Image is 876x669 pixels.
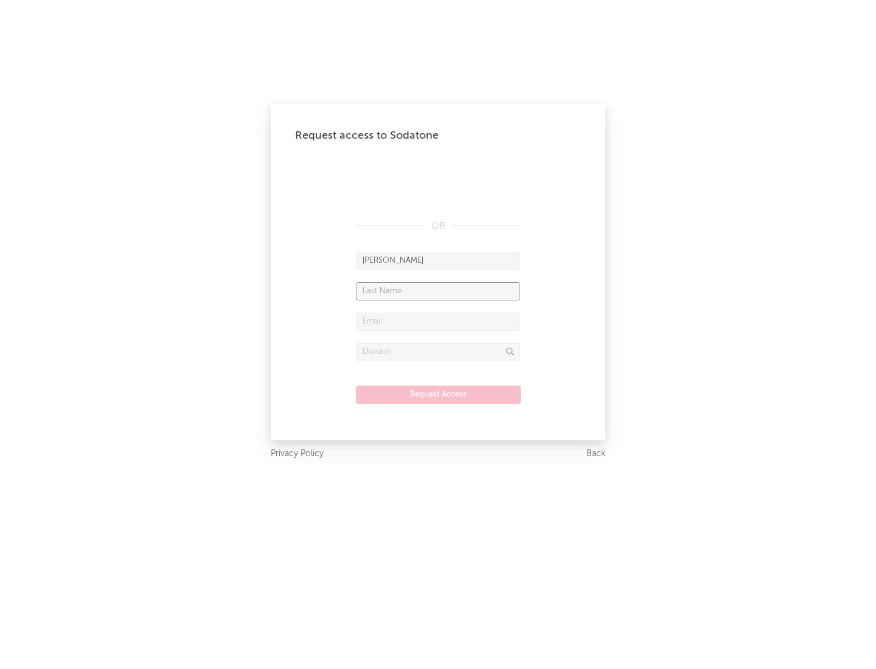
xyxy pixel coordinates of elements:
div: OR [356,219,520,234]
input: Division [356,343,520,361]
div: Request access to Sodatone [295,128,581,143]
a: Privacy Policy [271,446,324,462]
a: Back [586,446,605,462]
button: Request Access [356,386,521,404]
input: First Name [356,252,520,270]
input: Email [356,313,520,331]
input: Last Name [356,282,520,300]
